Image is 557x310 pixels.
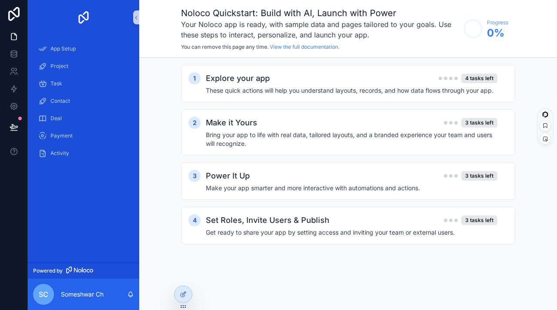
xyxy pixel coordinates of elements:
[61,290,104,299] p: Someshwar Ch
[206,228,497,237] h4: Get ready to share your app by setting access and inviting your team or external users.
[487,19,508,26] span: Progress
[33,76,134,91] a: Task
[188,170,201,182] div: 3
[50,115,62,122] span: Deal
[461,74,497,83] div: 4 tasks left
[50,80,62,87] span: Task
[50,45,76,52] span: App Setup
[33,93,134,109] a: Contact
[33,41,134,57] a: App Setup
[188,72,201,84] div: 1
[206,184,497,192] h4: Make your app smarter and more interactive with automations and actions.
[206,86,497,95] h4: These quick actions will help you understand layouts, records, and how data flows through your app.
[206,131,497,148] h4: Bring your app to life with real data, tailored layouts, and a branded experience your team and u...
[33,128,134,144] a: Payment
[39,289,48,300] span: SC
[28,263,139,279] a: Powered by
[50,98,70,104] span: Contact
[206,170,250,182] h2: Power It Up
[206,117,257,129] h2: Make it Yours
[461,171,497,181] div: 3 tasks left
[461,216,497,225] div: 3 tasks left
[181,7,459,19] h1: Noloco Quickstart: Build with AI, Launch with Power
[139,58,557,269] div: scrollable content
[188,117,201,129] div: 2
[50,150,69,157] span: Activity
[206,214,329,226] h2: Set Roles, Invite Users & Publish
[487,26,508,40] span: 0 %
[33,58,134,74] a: Project
[181,44,268,50] span: You can remove this page any time.
[33,267,63,274] span: Powered by
[50,63,68,70] span: Project
[181,19,459,40] h3: Your Noloco app is ready, with sample data and pages tailored to your goals. Use these steps to i...
[28,35,139,172] div: scrollable content
[50,132,73,139] span: Payment
[33,111,134,126] a: Deal
[33,145,134,161] a: Activity
[461,118,497,128] div: 3 tasks left
[188,214,201,226] div: 4
[270,44,339,50] a: View the full documentation.
[77,10,91,24] img: App logo
[206,72,270,84] h2: Explore your app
